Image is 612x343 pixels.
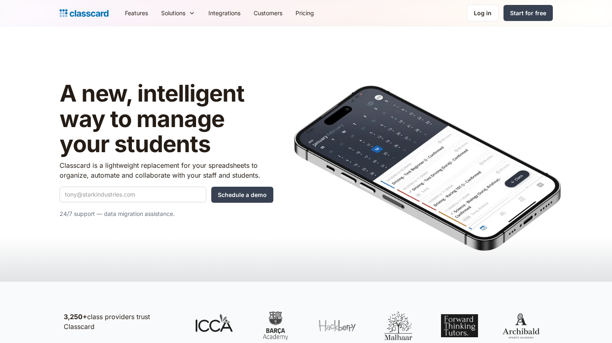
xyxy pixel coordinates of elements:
div: Start for free [510,9,546,17]
a: Start for free [503,5,553,21]
p: 24/7 support — data migration assistance. [60,209,273,219]
input: tony@starkindustries.com [60,187,206,202]
input: Schedule a demo [211,187,273,203]
a: Integrations [202,4,247,22]
p: Classcard is a lightweight replacement for your spreadsheets to organize, automate and collaborat... [60,160,273,180]
strong: 3,250+ [64,313,87,321]
a: Features [118,4,155,22]
div: Solutions [155,4,202,22]
form: Quick Demo Form [60,187,273,203]
h1: A new, intelligent way to manage your students [60,81,273,157]
div: Solutions [161,9,185,17]
a: Customers [247,4,289,22]
a: home [60,7,109,19]
a: Log in [467,5,499,21]
a: Pricing [289,4,321,22]
p: class providers trust Classcard [64,312,179,331]
div: Log in [474,9,492,17]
